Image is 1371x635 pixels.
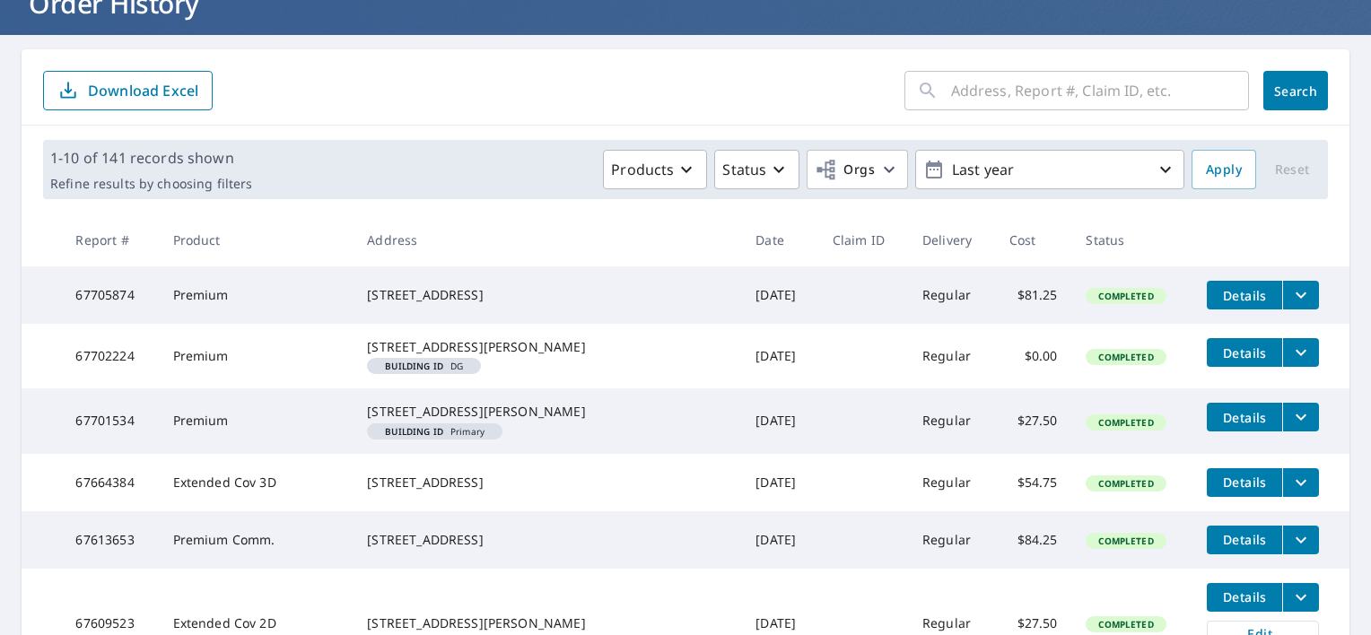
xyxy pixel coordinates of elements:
span: Completed [1087,351,1164,363]
span: Completed [1087,416,1164,429]
div: [STREET_ADDRESS][PERSON_NAME] [367,338,727,356]
button: detailsBtn-67702224 [1207,338,1282,367]
span: Completed [1087,477,1164,490]
span: Completed [1087,290,1164,302]
button: Apply [1192,150,1256,189]
p: Products [611,159,674,180]
button: detailsBtn-67705874 [1207,281,1282,309]
em: Building ID [385,427,443,436]
div: [STREET_ADDRESS][PERSON_NAME] [367,403,727,421]
span: Details [1218,409,1271,426]
button: filesDropdownBtn-67702224 [1282,338,1319,367]
th: Product [159,213,354,266]
button: Last year [915,150,1184,189]
button: detailsBtn-67664384 [1207,468,1282,497]
td: 67613653 [61,511,158,569]
span: Details [1218,287,1271,304]
span: Details [1218,588,1271,605]
th: Address [353,213,741,266]
button: Products [603,150,707,189]
td: Premium [159,324,354,388]
th: Report # [61,213,158,266]
td: Extended Cov 3D [159,454,354,511]
div: [STREET_ADDRESS] [367,531,727,549]
td: [DATE] [741,511,818,569]
button: Status [714,150,799,189]
td: 67664384 [61,454,158,511]
th: Delivery [908,213,995,266]
button: detailsBtn-67613653 [1207,526,1282,554]
p: 1-10 of 141 records shown [50,147,252,169]
button: filesDropdownBtn-67664384 [1282,468,1319,497]
th: Claim ID [818,213,908,266]
th: Cost [995,213,1072,266]
div: [STREET_ADDRESS] [367,474,727,491]
div: [STREET_ADDRESS] [367,286,727,304]
span: Details [1218,474,1271,491]
td: $84.25 [995,511,1072,569]
th: Status [1071,213,1192,266]
td: $27.50 [995,388,1072,453]
em: Building ID [385,361,443,370]
button: detailsBtn-67609523 [1207,583,1282,612]
span: Search [1278,83,1314,100]
span: Primary [374,427,495,436]
button: filesDropdownBtn-67613653 [1282,526,1319,554]
p: Last year [945,154,1155,186]
td: 67701534 [61,388,158,453]
td: [DATE] [741,388,818,453]
button: Search [1263,71,1328,110]
td: Premium Comm. [159,511,354,569]
td: Regular [908,266,995,324]
span: Orgs [815,159,875,181]
p: Download Excel [88,81,198,100]
td: Regular [908,454,995,511]
input: Address, Report #, Claim ID, etc. [951,65,1249,116]
td: $81.25 [995,266,1072,324]
td: 67702224 [61,324,158,388]
th: Date [741,213,818,266]
button: detailsBtn-67701534 [1207,403,1282,431]
div: [STREET_ADDRESS][PERSON_NAME] [367,614,727,632]
td: 67705874 [61,266,158,324]
td: Regular [908,511,995,569]
button: Orgs [807,150,908,189]
button: filesDropdownBtn-67609523 [1282,583,1319,612]
button: filesDropdownBtn-67701534 [1282,403,1319,431]
button: Download Excel [43,71,213,110]
td: $54.75 [995,454,1072,511]
span: Details [1218,344,1271,361]
span: Completed [1087,618,1164,631]
td: $0.00 [995,324,1072,388]
span: Completed [1087,535,1164,547]
td: [DATE] [741,266,818,324]
td: Regular [908,388,995,453]
span: Apply [1206,159,1242,181]
p: Status [722,159,766,180]
span: Details [1218,531,1271,548]
td: Premium [159,266,354,324]
td: [DATE] [741,454,818,511]
td: [DATE] [741,324,818,388]
td: Premium [159,388,354,453]
span: DG [374,361,474,370]
button: filesDropdownBtn-67705874 [1282,281,1319,309]
td: Regular [908,324,995,388]
p: Refine results by choosing filters [50,176,252,192]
